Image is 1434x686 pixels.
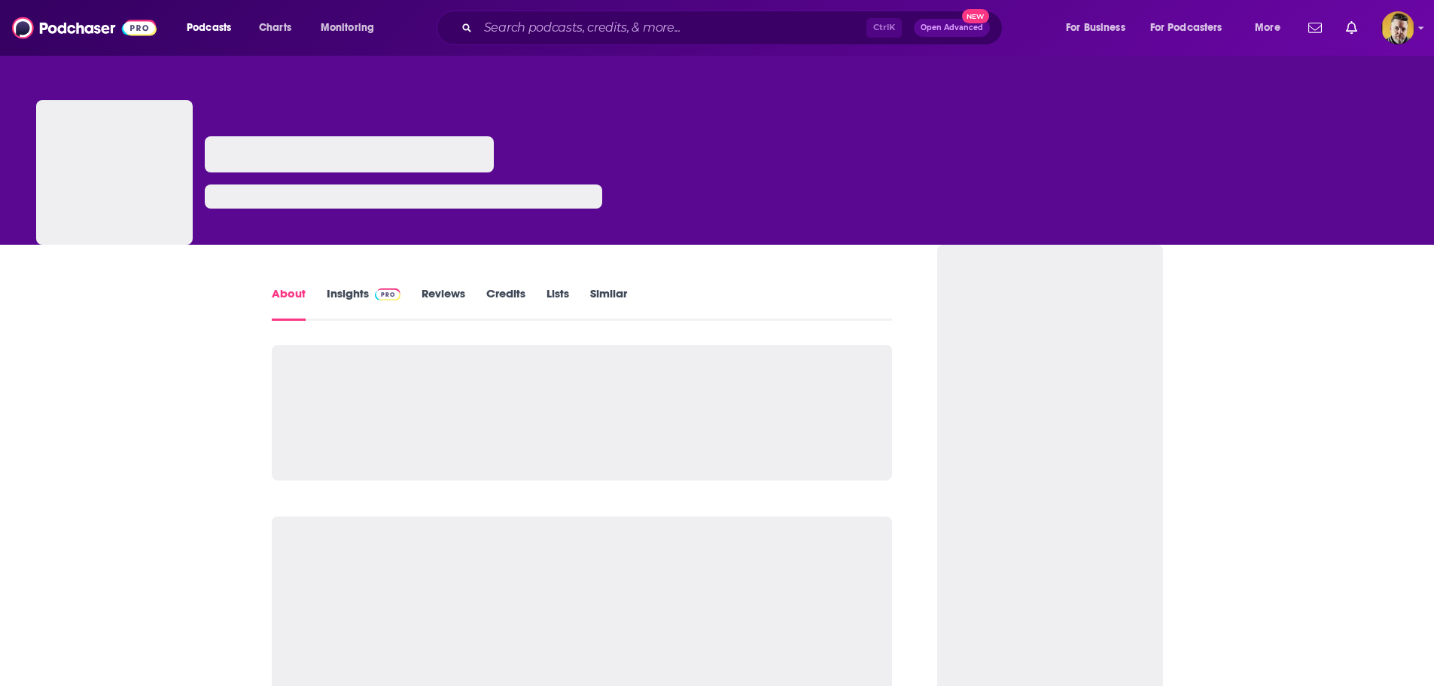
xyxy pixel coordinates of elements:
button: Open AdvancedNew [914,19,990,37]
a: Lists [547,286,569,321]
span: New [962,9,989,23]
img: Podchaser Pro [375,288,401,300]
img: User Profile [1381,11,1414,44]
div: Search podcasts, credits, & more... [451,11,1017,45]
span: Open Advanced [921,24,983,32]
a: Show notifications dropdown [1302,15,1328,41]
span: Ctrl K [866,18,902,38]
a: Credits [486,286,525,321]
a: About [272,286,306,321]
a: InsightsPodchaser Pro [327,286,401,321]
button: open menu [1244,16,1299,40]
button: open menu [1055,16,1144,40]
a: Similar [590,286,627,321]
input: Search podcasts, credits, & more... [478,16,866,40]
span: Logged in as JohnMoore [1381,11,1414,44]
span: More [1255,17,1280,38]
a: Charts [249,16,300,40]
span: Monitoring [321,17,374,38]
span: Charts [259,17,291,38]
span: Podcasts [187,17,231,38]
button: open menu [310,16,394,40]
button: open menu [176,16,251,40]
span: For Business [1066,17,1125,38]
img: Podchaser - Follow, Share and Rate Podcasts [12,14,157,42]
a: Reviews [422,286,465,321]
button: open menu [1140,16,1244,40]
a: Show notifications dropdown [1340,15,1363,41]
button: Show profile menu [1381,11,1414,44]
span: For Podcasters [1150,17,1222,38]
